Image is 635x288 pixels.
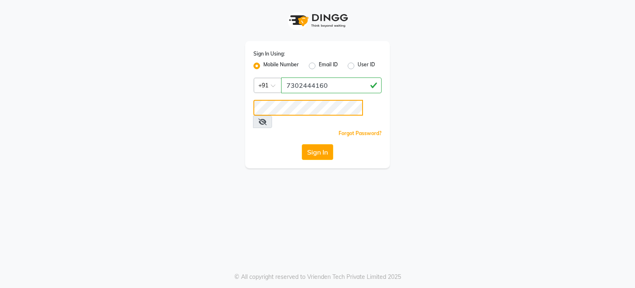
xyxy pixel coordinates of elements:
[339,130,382,136] a: Forgot Password?
[319,61,338,71] label: Email ID
[281,77,382,93] input: Username
[253,100,363,116] input: Username
[302,144,333,160] button: Sign In
[263,61,299,71] label: Mobile Number
[358,61,375,71] label: User ID
[253,50,285,58] label: Sign In Using:
[284,8,351,33] img: logo1.svg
